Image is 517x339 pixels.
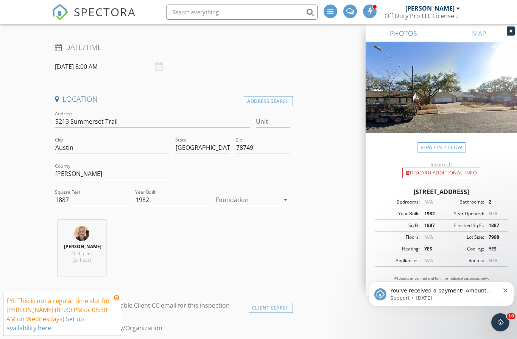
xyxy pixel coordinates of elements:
img: 1997480f970a4c5bb01480c77f51a20b.jpeg [74,226,89,241]
a: View on Zillow [417,142,466,152]
div: [STREET_ADDRESS] [375,187,508,196]
div: FYI: This is not a regular time slot for [PERSON_NAME] (01:30 PM or 08:30 AM on Wednesdays). [6,296,112,333]
div: Off Duty Pro LLC License# 24244 [385,12,460,20]
div: [PERSON_NAME] [405,5,455,12]
img: streetview [366,42,517,151]
a: MAP [441,24,517,42]
a: PHOTOS [366,24,441,42]
input: Search everything... [166,5,318,20]
div: Heating: [377,246,420,252]
iframe: Intercom live chat [491,313,509,331]
h4: Date/Time [55,42,290,52]
span: N/A [424,199,433,205]
span: 10 [507,313,515,319]
strong: [PERSON_NAME] [64,243,101,250]
span: (an hour) [73,257,91,263]
div: Appliances: [377,257,420,264]
span: N/A [489,210,497,217]
div: 2 [484,199,506,205]
div: 1982 [420,210,441,217]
input: Select date [55,58,170,76]
span: SPECTORA [74,4,136,20]
div: Rooms: [441,257,484,264]
label: Enable Client CC email for this inspection [113,302,230,309]
iframe: Intercom notifications message [366,266,517,319]
div: Lot Size: [441,234,484,241]
div: Cooling: [441,246,484,252]
p: Message from Support, sent 1d ago [25,29,134,36]
h4: Location [55,94,290,104]
i: arrow_drop_down [281,195,290,204]
div: Address Search [244,96,293,106]
div: 7998 [484,234,506,241]
span: N/A [489,257,497,264]
div: Discard Additional info [402,168,480,178]
img: The Best Home Inspection Software - Spectora [52,4,69,20]
div: Finished Sq Ft: [441,222,484,229]
span: 40.3 miles [71,250,93,257]
div: Incorrect? [366,162,517,168]
span: You've received a payment! Amount $495.00 Fee $0.00 Net $495.00 Transaction # pi_3SBydsK7snlDGpRF... [25,22,131,103]
div: Year Built: [377,210,420,217]
div: YES [484,246,506,252]
div: 1887 [420,222,441,229]
div: YES [420,246,441,252]
div: Bedrooms: [377,199,420,205]
button: Dismiss notification [138,21,143,27]
div: 1887 [484,222,506,229]
div: Year Updated: [441,210,484,217]
span: N/A [424,234,433,240]
div: Sq Ft: [377,222,420,229]
div: Client Search [249,303,293,313]
span: N/A [424,257,433,264]
a: SPECTORA [52,10,136,26]
div: Floors: [377,234,420,241]
div: Bathrooms: [441,199,484,205]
